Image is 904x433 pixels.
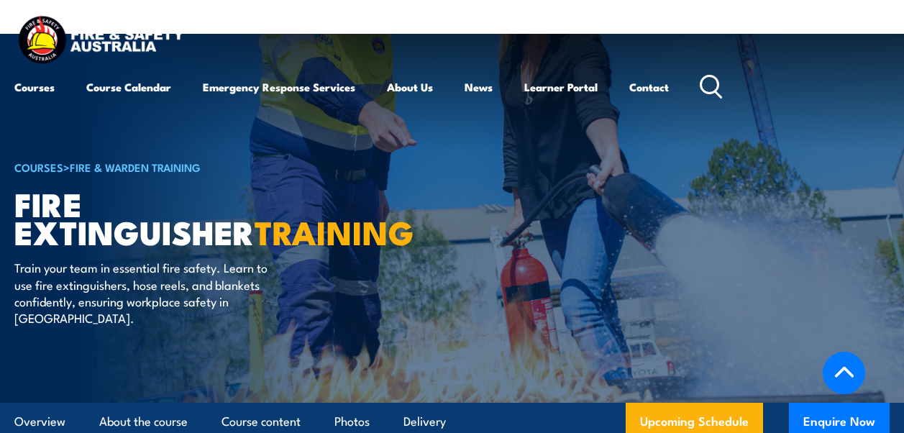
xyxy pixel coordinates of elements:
a: COURSES [14,159,63,175]
h1: Fire Extinguisher [14,189,370,245]
a: News [465,70,493,104]
a: Fire & Warden Training [70,159,201,175]
a: About Us [387,70,433,104]
a: Course Calendar [86,70,171,104]
a: Contact [629,70,669,104]
strong: TRAINING [255,206,414,256]
a: Courses [14,70,55,104]
h6: > [14,158,370,176]
a: Learner Portal [524,70,598,104]
a: Emergency Response Services [203,70,355,104]
p: Train your team in essential fire safety. Learn to use fire extinguishers, hose reels, and blanke... [14,259,277,327]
